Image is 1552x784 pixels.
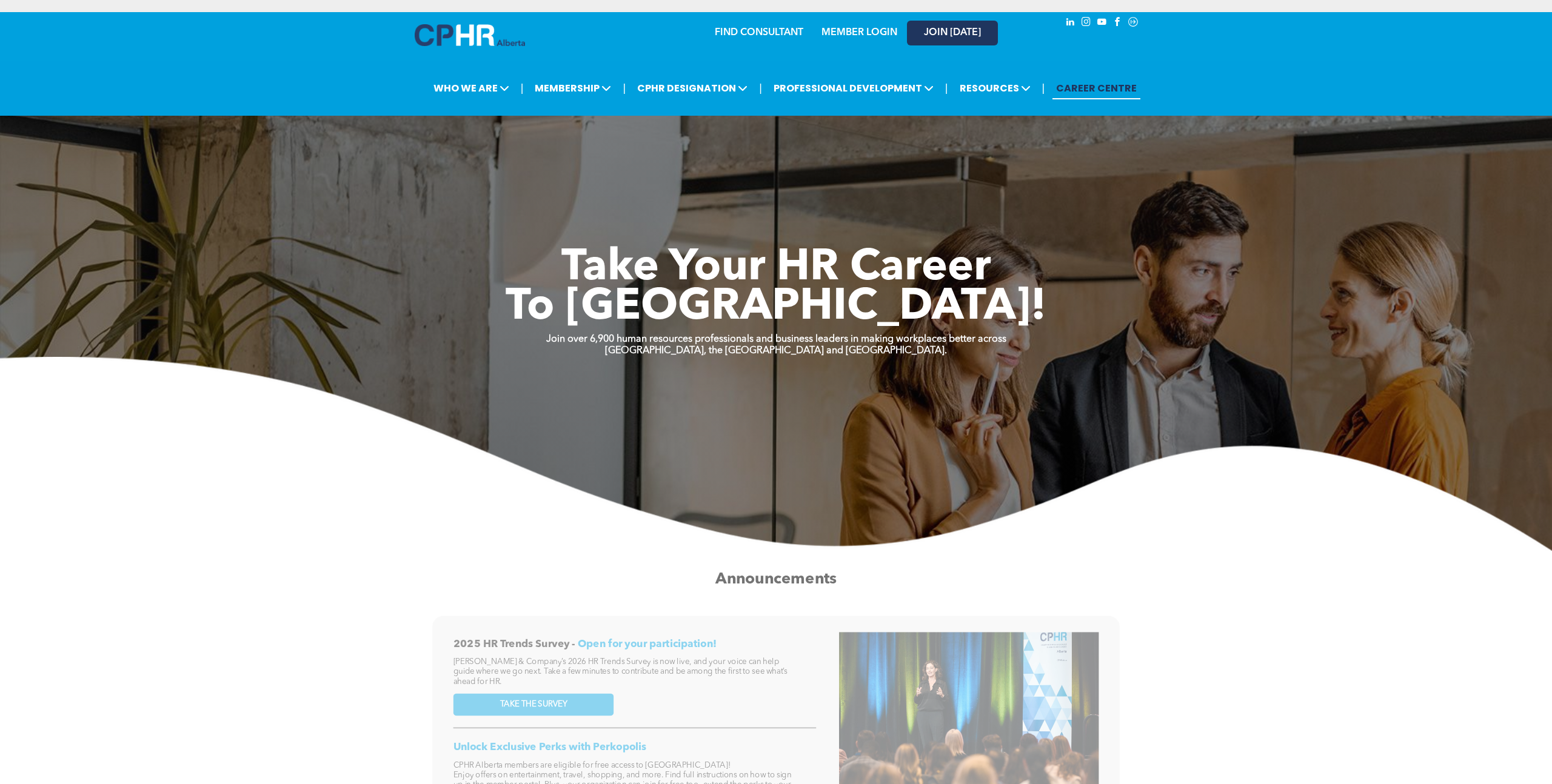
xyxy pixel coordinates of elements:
span: PROFESSIONAL DEVELOPMENT [770,77,937,99]
strong: [GEOGRAPHIC_DATA], the [GEOGRAPHIC_DATA] and [GEOGRAPHIC_DATA]. [605,346,947,356]
a: instagram [1079,15,1092,32]
a: FIND CONSULTANT [715,28,803,38]
span: MEMBERSHIP [531,77,615,99]
a: MEMBER LOGIN [821,28,897,38]
span: RESOURCES [956,77,1034,99]
li: | [759,76,762,101]
img: A blue and white logo for cp alberta [415,24,525,46]
a: linkedin [1063,15,1077,32]
span: CPHR Alberta members are eligible for free access to [GEOGRAPHIC_DATA]! [453,761,731,769]
span: Announcements [715,571,837,587]
span: JOIN [DATE] [924,27,981,39]
li: | [1042,76,1045,101]
li: | [521,76,524,101]
a: youtube [1095,15,1108,32]
span: CPHR DESIGNATION [634,77,751,99]
a: Social network [1126,15,1140,32]
strong: Join over 6,900 human resources professionals and business leaders in making workplaces better ac... [546,334,1006,344]
a: facebook [1111,15,1124,32]
span: [PERSON_NAME] & Company’s 2026 HR Trends Survey is now live, and your voice can help guide where ... [453,658,788,685]
li: | [623,76,626,101]
a: CAREER CENTRE [1052,77,1140,99]
span: Unlock Exclusive Perks with Perkopolis [453,742,646,752]
a: TAKE THE SURVEY [453,693,614,716]
span: 2025 HR Trends Survey - [453,639,575,649]
span: WHO WE ARE [430,77,513,99]
span: TAKE THE SURVEY [500,700,567,709]
span: Take Your HR Career [561,247,991,290]
a: JOIN [DATE] [907,21,998,45]
li: | [945,76,948,101]
span: Open for your participation! [578,639,717,649]
span: To [GEOGRAPHIC_DATA]! [506,286,1046,330]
